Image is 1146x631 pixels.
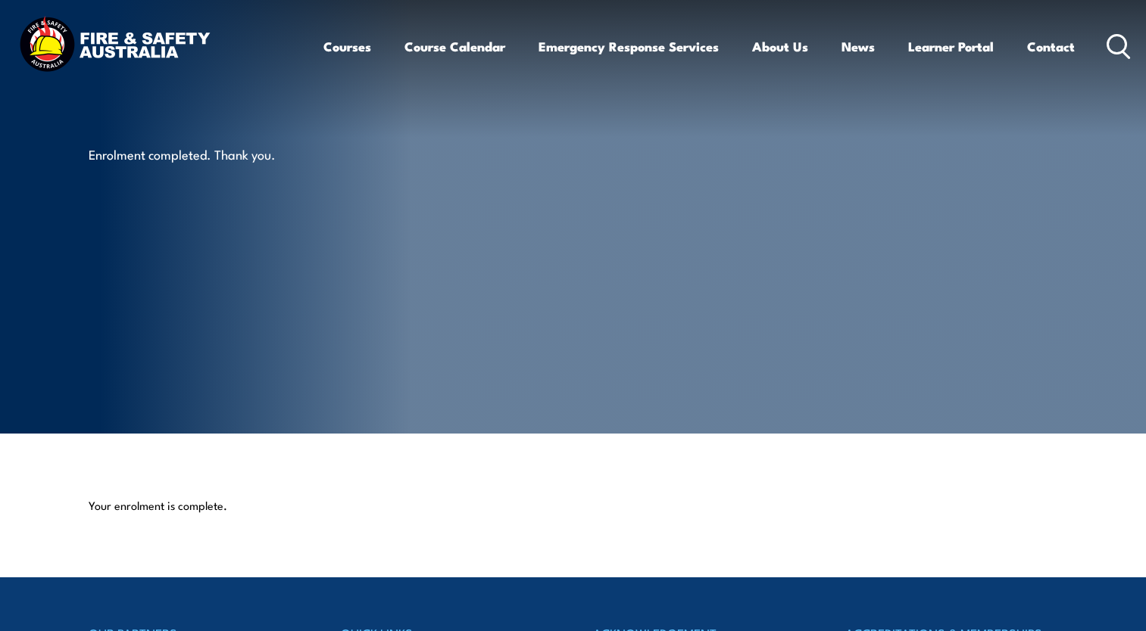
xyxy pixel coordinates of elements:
p: Your enrolment is complete. [89,498,1058,513]
a: Courses [323,26,371,67]
a: About Us [752,26,808,67]
a: Emergency Response Services [539,26,719,67]
a: News [842,26,875,67]
a: Contact [1027,26,1075,67]
p: Enrolment completed. Thank you. [89,145,365,163]
a: Course Calendar [404,26,505,67]
a: Learner Portal [908,26,994,67]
